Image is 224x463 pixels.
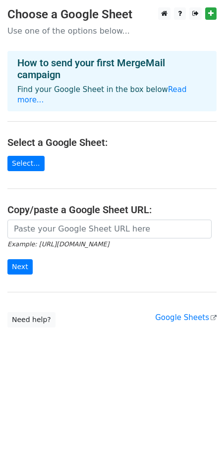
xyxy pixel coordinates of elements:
h4: Copy/paste a Google Sheet URL: [7,204,217,216]
a: Read more... [17,85,187,104]
input: Next [7,259,33,275]
a: Google Sheets [155,313,217,322]
p: Use one of the options below... [7,26,217,36]
a: Need help? [7,312,56,327]
h4: How to send your first MergeMail campaign [17,57,207,81]
h3: Choose a Google Sheet [7,7,217,22]
h4: Select a Google Sheet: [7,137,217,148]
input: Paste your Google Sheet URL here [7,220,212,238]
a: Select... [7,156,45,171]
small: Example: [URL][DOMAIN_NAME] [7,240,109,248]
p: Find your Google Sheet in the box below [17,85,207,105]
